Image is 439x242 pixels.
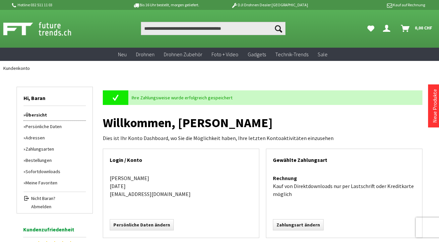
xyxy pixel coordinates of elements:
a: Übersicht [24,109,86,121]
span: 0,00 CHF [415,23,432,33]
span: Kundenkonto [3,65,30,71]
h2: Gewählte Zahlungsart [273,149,415,168]
img: Shop Futuretrends - zur Startseite wechseln [3,21,86,37]
p: Kauf auf Rechnung [321,1,425,9]
span: Technik-Trends [275,51,308,58]
p: Hotline 032 511 11 03 [11,1,114,9]
input: Produkt, Marke, Kategorie, EAN, Artikelnummer… [141,22,285,35]
span: Hi, Baran [24,87,86,106]
p: [PERSON_NAME] [DATE] [EMAIL_ADDRESS][DOMAIN_NAME] [110,174,252,198]
div: Ihre Zahlungsweise wurde erfolgreich gespeichert [128,90,422,105]
a: Zahlungsarten [24,143,86,155]
a: Meine Favoriten [24,177,86,188]
a: Sofortdownloads [24,166,86,177]
h2: Login / Konto [110,149,252,168]
a: Technik-Trends [271,48,313,61]
span: Kundenzufriedenheit [23,225,86,237]
span: Gadgets [248,51,266,58]
span: Baran? [42,195,55,201]
a: Adressen [24,132,86,143]
p: Dies ist Ihr Konto Dashboard, wo Sie die Möglichkeit haben, Ihre letzten Kontoaktivitäten einzusehen [103,134,422,142]
h1: Willkommen, [PERSON_NAME] [103,112,422,134]
span: Drohnen [136,51,155,58]
a: Neu [113,48,131,61]
a: Gadgets [243,48,271,61]
p: Bis 16 Uhr bestellt, morgen geliefert. [114,1,218,9]
a: Nicht Baran? Abmelden [24,192,86,210]
span: Sale [318,51,328,58]
a: Hi, Baran - Dein Konto [380,22,396,35]
a: Drohnen Zubehör [159,48,207,61]
a: Zahlungsart ändern [273,219,324,230]
a: Persönliche Daten ändern [110,219,174,230]
strong: Rechnung [273,175,297,181]
button: Suchen [272,22,285,35]
p: Kauf von Direktdownloads nur per Lastschrift oder Kreditkarte möglich [273,174,415,198]
span: Nicht [31,195,41,201]
a: Neue Produkte [431,89,438,123]
span: Drohnen Zubehör [164,51,202,58]
a: Sale [313,48,332,61]
span: Foto + Video [212,51,238,58]
a: Bestellungen [24,155,86,166]
p: DJI Drohnen Dealer [GEOGRAPHIC_DATA] [218,1,321,9]
a: Drohnen [131,48,159,61]
span: Abmelden [31,203,86,210]
a: Persönliche Daten [24,121,86,132]
span: Neu [118,51,127,58]
a: Warenkorb [398,22,436,35]
a: Meine Favoriten [364,22,378,35]
a: Foto + Video [207,48,243,61]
